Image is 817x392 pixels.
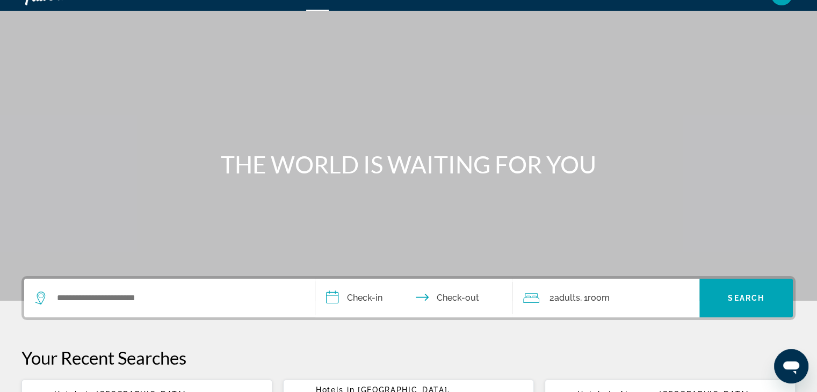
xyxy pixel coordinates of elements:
h1: THE WORLD IS WAITING FOR YOU [207,150,610,178]
button: Search [699,279,793,317]
button: Check in and out dates [315,279,513,317]
button: Travelers: 2 adults, 0 children [512,279,699,317]
span: Adults [554,293,580,303]
iframe: Кнопка запуска окна обмена сообщениями [774,349,808,383]
span: 2 [549,291,580,306]
span: Room [587,293,609,303]
span: Search [728,294,764,302]
div: Search widget [24,279,793,317]
span: , 1 [580,291,609,306]
p: Your Recent Searches [21,347,796,368]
